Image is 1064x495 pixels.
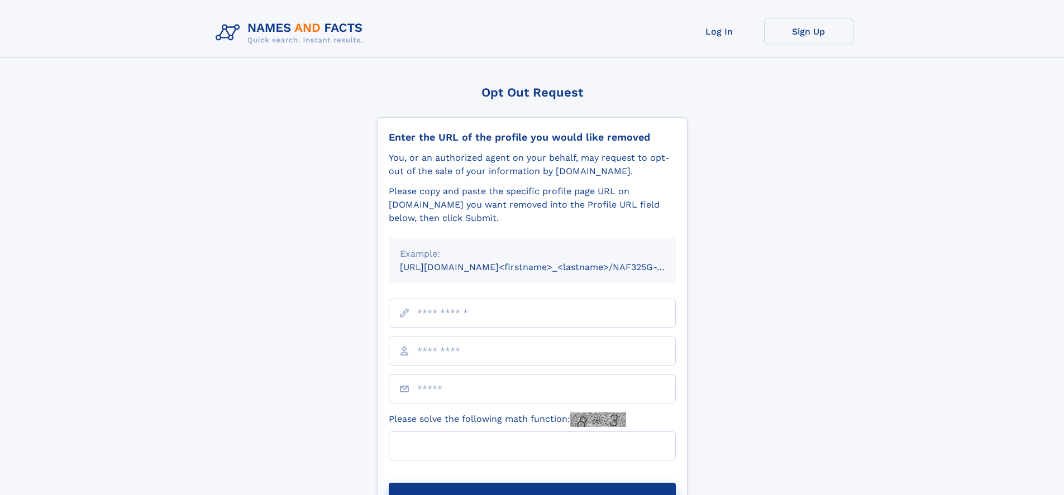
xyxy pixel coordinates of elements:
[389,131,676,143] div: Enter the URL of the profile you would like removed
[400,262,697,272] small: [URL][DOMAIN_NAME]<firstname>_<lastname>/NAF325G-xxxxxxxx
[389,185,676,225] div: Please copy and paste the specific profile page URL on [DOMAIN_NAME] you want removed into the Pr...
[400,247,665,261] div: Example:
[211,18,372,48] img: Logo Names and Facts
[377,85,688,99] div: Opt Out Request
[675,18,764,45] a: Log In
[389,412,626,427] label: Please solve the following math function:
[764,18,853,45] a: Sign Up
[389,151,676,178] div: You, or an authorized agent on your behalf, may request to opt-out of the sale of your informatio...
